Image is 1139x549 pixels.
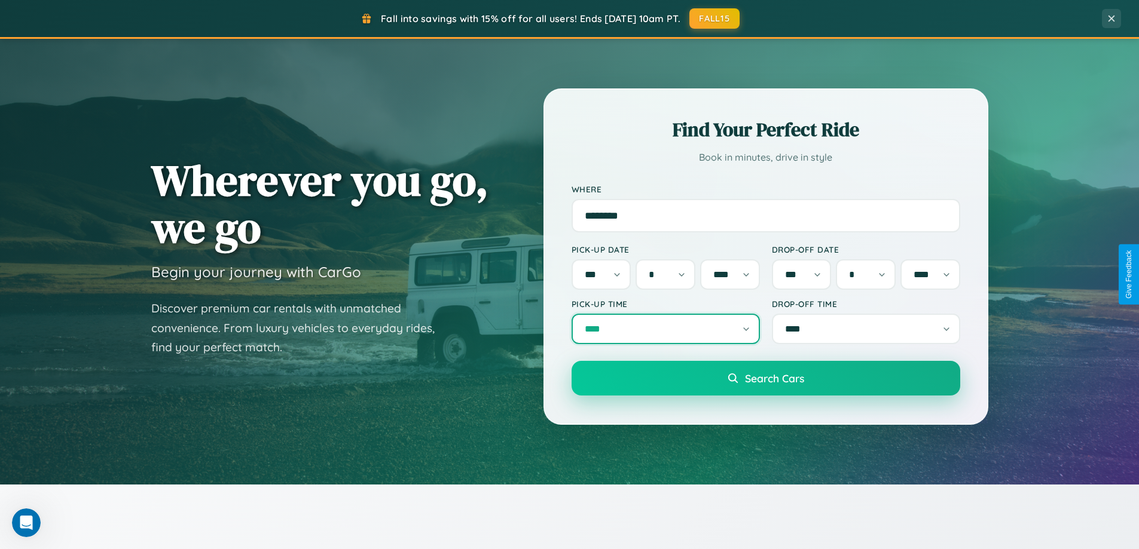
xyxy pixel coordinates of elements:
iframe: Intercom live chat [12,508,41,537]
label: Drop-off Time [772,299,960,309]
p: Book in minutes, drive in style [572,149,960,166]
label: Pick-up Time [572,299,760,309]
p: Discover premium car rentals with unmatched convenience. From luxury vehicles to everyday rides, ... [151,299,450,357]
h1: Wherever you go, we go [151,157,488,251]
label: Pick-up Date [572,244,760,254]
h2: Find Your Perfect Ride [572,116,960,143]
span: Fall into savings with 15% off for all users! Ends [DATE] 10am PT. [381,13,680,24]
button: FALL15 [689,8,740,29]
span: Search Cars [745,372,804,385]
label: Where [572,184,960,194]
button: Search Cars [572,361,960,395]
label: Drop-off Date [772,244,960,254]
h3: Begin your journey with CarGo [151,263,361,281]
div: Give Feedback [1125,250,1133,299]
